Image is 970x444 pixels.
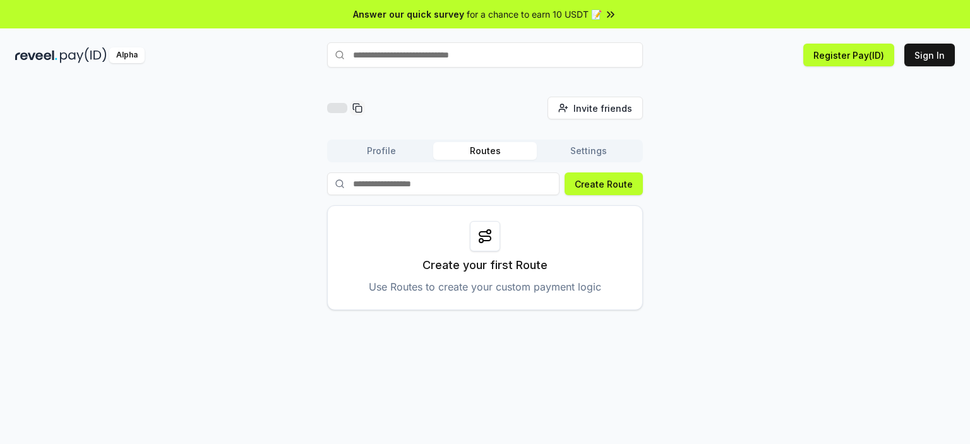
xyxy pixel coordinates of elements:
[433,142,537,160] button: Routes
[369,279,601,294] p: Use Routes to create your custom payment logic
[353,8,464,21] span: Answer our quick survey
[60,47,107,63] img: pay_id
[109,47,145,63] div: Alpha
[573,102,632,115] span: Invite friends
[537,142,640,160] button: Settings
[904,44,955,66] button: Sign In
[422,256,548,274] p: Create your first Route
[548,97,643,119] button: Invite friends
[330,142,433,160] button: Profile
[15,47,57,63] img: reveel_dark
[803,44,894,66] button: Register Pay(ID)
[467,8,602,21] span: for a chance to earn 10 USDT 📝
[565,172,643,195] button: Create Route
